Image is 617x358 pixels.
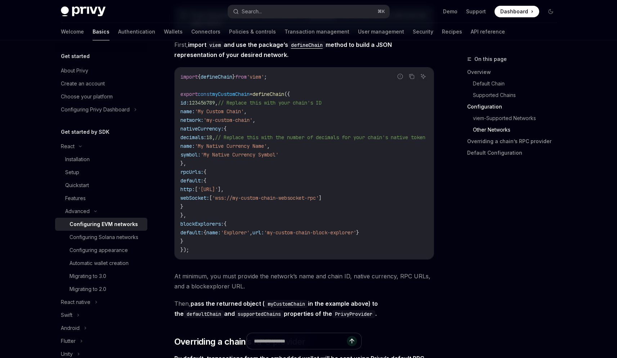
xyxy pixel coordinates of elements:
div: Choose your platform [61,92,113,101]
a: Configuration [467,101,562,112]
code: defaultChain [184,310,224,318]
div: Installation [65,155,90,164]
button: Flutter [55,335,147,348]
a: Supported Chains [467,89,562,101]
a: Default Configuration [467,147,562,159]
button: Copy the contents from the code block [407,72,416,81]
code: PrivyProvider [332,310,375,318]
button: Configuring Privy Dashboard [55,103,147,116]
span: = [250,91,252,97]
button: React [55,140,147,153]
span: 123456789 [189,100,215,106]
div: Advanced [65,207,90,216]
span: 'Explorer' [221,229,250,236]
span: const [198,91,212,97]
div: Configuring EVM networks [70,220,138,229]
span: default: [180,229,204,236]
a: Installation [55,153,147,166]
span: // Replace this with your chain's ID [218,100,322,106]
span: Dashboard [500,8,528,15]
span: , [252,117,255,123]
a: Choose your platform [55,90,147,103]
a: defineChain [288,41,326,48]
a: Dashboard [495,6,539,17]
span: webSocket: [180,195,209,201]
h5: Get started [61,52,90,61]
a: Features [55,192,147,205]
span: export [180,91,198,97]
span: } [356,229,359,236]
span: id: [180,100,189,106]
a: Migrating to 3.0 [55,270,147,283]
span: ], [218,186,224,193]
div: Create an account [61,79,105,88]
a: Configuring EVM networks [55,218,147,231]
a: Policies & controls [229,23,276,40]
strong: import and use the package’s method to build a JSON representation of your desired network. [174,41,392,58]
span: symbol: [180,151,201,158]
span: 18 [206,134,212,141]
div: Configuring Solana networks [70,233,138,242]
img: dark logo [61,6,106,17]
span: name: [206,229,221,236]
span: url: [252,229,264,236]
span: { [224,221,227,227]
span: 'My Native Currency Name' [195,143,267,149]
span: network: [180,117,204,123]
span: { [198,74,201,80]
h5: Get started by SDK [61,128,109,136]
span: , [267,143,270,149]
span: decimals: [180,134,206,141]
a: User management [358,23,404,40]
span: } [180,203,183,210]
div: Swift [61,311,72,319]
span: , [215,100,218,106]
button: React native [55,296,147,309]
button: Swift [55,309,147,322]
a: Configuring Solana networks [55,231,147,244]
span: myCustomChain [212,91,250,97]
div: Features [65,194,86,203]
a: Demo [443,8,457,15]
span: ] [319,195,322,201]
span: '[URL]' [198,186,218,193]
span: } [180,238,183,244]
span: [ [195,186,198,193]
a: Default Chain [467,78,562,89]
a: Automatic wallet creation [55,257,147,270]
span: }, [180,160,186,167]
a: About Privy [55,64,147,77]
div: Migrating to 2.0 [70,285,106,293]
div: Setup [65,168,79,177]
span: [ [209,195,212,201]
a: viem-Supported Networks [467,112,562,124]
a: Security [413,23,433,40]
div: Migrating to 3.0 [70,272,106,280]
span: import [180,74,198,80]
a: Other Networks [467,124,562,136]
button: Send message [347,336,357,346]
div: Configuring appearance [70,246,128,255]
span: blockExplorers: [180,221,224,227]
span: { [224,125,227,132]
span: rpcUrls: [180,169,204,175]
span: defineChain [201,74,232,80]
span: 'My Native Currency Symbol' [201,151,278,158]
code: myCustomChain [265,300,308,308]
span: from [235,74,247,80]
span: { [204,229,206,236]
a: Authentication [118,23,155,40]
div: Search... [242,7,262,16]
code: viem [206,41,224,49]
span: { [204,177,206,184]
span: default: [180,177,204,184]
span: First, [174,40,434,60]
a: Configuring appearance [55,244,147,257]
div: Automatic wallet creation [70,259,129,268]
span: name: [180,108,195,115]
span: { [204,169,206,175]
a: Basics [93,23,109,40]
div: Android [61,324,80,332]
span: }, [180,212,186,218]
button: Report incorrect code [395,72,405,81]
